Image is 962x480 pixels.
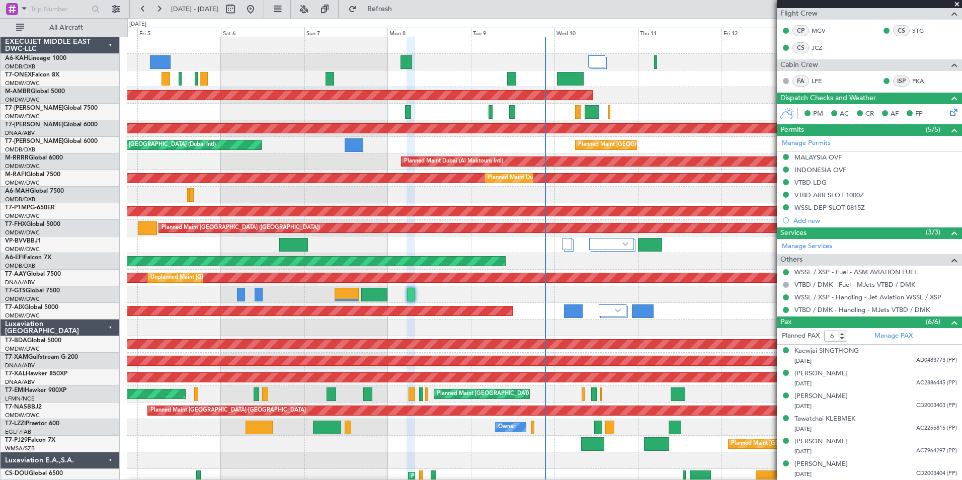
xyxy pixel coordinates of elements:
[794,391,848,402] div: [PERSON_NAME]
[5,96,40,104] a: OMDW/DWC
[31,2,89,17] input: Trip Number
[780,59,818,71] span: Cabin Crew
[5,362,35,369] a: DNAA/ABV
[5,55,28,61] span: A6-KAH
[5,338,61,344] a: T7-BDAGlobal 5000
[5,470,29,476] span: CS-DOU
[5,122,98,128] a: T7-[PERSON_NAME]Global 6000
[912,76,935,86] a: PKA
[916,379,957,387] span: AC2886445 (PP)
[916,447,957,455] span: AC7964297 (PP)
[5,63,35,70] a: OMDB/DXB
[5,304,24,310] span: T7-AIX
[5,288,26,294] span: T7-GTS
[5,205,30,211] span: T7-P1MP
[498,420,515,435] div: Owner
[794,380,812,387] span: [DATE]
[26,24,106,31] span: All Aircraft
[893,25,910,36] div: CS
[780,124,804,136] span: Permits
[488,171,587,186] div: Planned Maint Dubai (Al Maktoum Intl)
[5,138,98,144] a: T7-[PERSON_NAME]Global 6000
[794,425,812,433] span: [DATE]
[5,412,40,419] a: OMDW/DWC
[5,271,61,277] a: T7-AAYGlobal 7500
[11,20,109,36] button: All Aircraft
[780,93,876,104] span: Dispatch Checks and Weather
[5,255,51,261] a: A6-EFIFalcon 7X
[926,316,940,327] span: (6/6)
[792,75,809,87] div: FA
[5,172,60,178] a: M-RAFIGlobal 7500
[5,89,31,95] span: M-AMBR
[916,424,957,433] span: AC2255815 (PP)
[813,109,823,119] span: PM
[129,20,146,29] div: [DATE]
[5,279,35,286] a: DNAA/ABV
[98,137,216,152] div: AOG Maint [GEOGRAPHIC_DATA] (Dubai Intl)
[916,469,957,478] span: CD2003404 (PP)
[5,138,63,144] span: T7-[PERSON_NAME]
[926,124,940,135] span: (5/5)
[794,191,864,199] div: VTBD ARR SLOT 1000Z
[5,421,59,427] a: T7-LZZIPraetor 600
[304,28,388,37] div: Sun 7
[794,459,848,469] div: [PERSON_NAME]
[5,387,25,393] span: T7-EMI
[5,229,40,236] a: OMDW/DWC
[794,346,859,356] div: Kaewjai SINGTHONG
[5,113,40,120] a: OMDW/DWC
[5,345,40,353] a: OMDW/DWC
[471,28,554,37] div: Tue 9
[5,338,27,344] span: T7-BDA
[780,254,803,266] span: Others
[5,155,29,161] span: M-RRRR
[721,28,805,37] div: Fri 12
[5,404,42,410] a: T7-NASBBJ2
[794,293,941,301] a: WSSL / XSP - Handling - Jet Aviation WSSL / XSP
[794,280,915,289] a: VTBD / DMK - Fuel - MJets VTBD / DMK
[578,137,746,152] div: Planned Maint [GEOGRAPHIC_DATA] ([GEOGRAPHIC_DATA] Intl)
[171,5,218,14] span: [DATE] - [DATE]
[622,242,628,246] img: arrow-gray.svg
[5,304,58,310] a: T7-AIXGlobal 5000
[916,402,957,410] span: CD2003403 (PP)
[792,42,809,53] div: CS
[5,221,60,227] a: T7-FHXGlobal 5000
[5,295,40,303] a: OMDW/DWC
[891,109,899,119] span: AF
[916,356,957,365] span: AD0483773 (PP)
[221,28,304,37] div: Sat 6
[782,138,831,148] a: Manage Permits
[638,28,721,37] div: Thu 11
[554,28,638,37] div: Wed 10
[794,448,812,455] span: [DATE]
[794,437,848,447] div: [PERSON_NAME]
[5,445,35,452] a: WMSA/SZB
[5,238,41,244] a: VP-BVVBBJ1
[5,221,26,227] span: T7-FHX
[794,470,812,478] span: [DATE]
[5,404,27,410] span: T7-NAS
[5,288,60,294] a: T7-GTSGlobal 7500
[5,371,26,377] span: T7-XAL
[615,308,621,312] img: arrow-gray.svg
[874,331,913,341] a: Manage PAX
[5,428,31,436] a: EGLF/FAB
[5,246,40,253] a: OMDW/DWC
[780,8,818,20] span: Flight Crew
[794,403,812,410] span: [DATE]
[5,172,26,178] span: M-RAFI
[794,357,812,365] span: [DATE]
[5,421,26,427] span: T7-LZZI
[5,122,63,128] span: T7-[PERSON_NAME]
[5,179,40,187] a: OMDW/DWC
[5,55,66,61] a: A6-KAHLineage 1000
[5,105,63,111] span: T7-[PERSON_NAME]
[840,109,849,119] span: AC
[812,26,834,35] a: MGV
[5,470,63,476] a: CS-DOUGlobal 6500
[912,26,935,35] a: STG
[782,331,820,341] label: Planned PAX
[5,72,59,78] a: T7-ONEXFalcon 8X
